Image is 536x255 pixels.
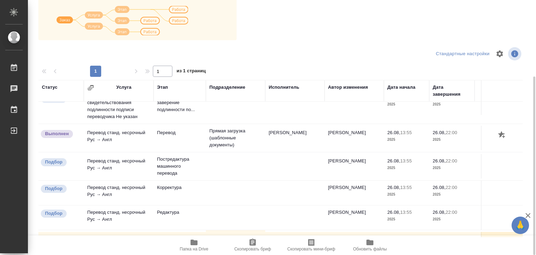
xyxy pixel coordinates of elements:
div: Дата начала [387,84,415,91]
p: Нотариальное заверение подлинности по... [157,92,202,113]
span: Скопировать мини-бриф [287,247,335,252]
td: Прямая загрузка (шаблонные документы) [206,124,265,152]
p: 2025 [387,191,426,198]
p: 22:00 [446,185,457,190]
p: 26.08, [387,158,400,163]
button: Сгруппировать [87,84,94,91]
p: 13:55 [400,130,412,135]
p: 13:55 [400,158,412,163]
p: 2025 [433,101,471,108]
div: split button [434,49,491,59]
p: 2025 [433,191,471,198]
p: Выполнен [45,130,69,137]
p: 13:55 [400,185,412,190]
div: Исполнитель [269,84,299,91]
p: 2025 [433,136,471,143]
p: 26.08, [433,210,446,215]
p: Подбор [45,159,62,166]
td: [PERSON_NAME] [325,181,384,205]
p: слово [478,216,516,223]
p: 1 [478,129,516,136]
span: из 1 страниц [177,67,206,77]
td: [PERSON_NAME] [325,205,384,230]
div: Услуга [116,84,131,91]
div: Статус [42,84,58,91]
div: Дата завершения [433,84,471,98]
button: Папка на Drive [165,235,223,255]
td: Перевод станд. несрочный Рус → Англ [84,154,154,178]
button: Обновить файлы [341,235,399,255]
div: Подразделение [209,84,245,91]
p: 2025 [433,165,471,172]
div: Автор изменения [328,84,368,91]
p: Подбор [45,185,62,192]
p: 2025 [387,165,426,172]
p: слово [478,165,516,172]
p: 26.08, [433,185,446,190]
p: Постредактура машинного перевода [157,156,202,177]
p: 0 [478,209,516,216]
p: 26.08, [433,130,446,135]
p: слово [478,136,516,143]
div: Этап [157,84,168,91]
td: [PERSON_NAME] [325,126,384,150]
td: Перевод станд. несрочный Рус → Англ [84,205,154,230]
span: Обновить файлы [353,247,387,252]
p: 26.08, [387,130,400,135]
span: Папка на Drive [180,247,208,252]
p: 22:00 [446,210,457,215]
p: 0 [478,184,516,191]
td: [PERSON_NAME] [325,154,384,178]
p: 2025 [387,216,426,223]
span: Настроить таблицу [491,45,508,62]
td: Перевод станд. несрочный Рус → Англ [84,126,154,150]
p: 0 [478,158,516,165]
p: 26.08, [387,185,400,190]
td: Перевод станд. несрочный Рус → Англ [84,181,154,205]
p: 22:00 [446,158,457,163]
p: док. [478,101,516,108]
span: 🙏 [514,218,526,233]
td: Техническое обеспечение нотариального свидетельствования подлинности подписи переводчика Не указан [84,82,154,124]
p: 26.08, [387,210,400,215]
p: 2025 [387,101,426,108]
button: Скопировать мини-бриф [282,235,341,255]
button: Скопировать бриф [223,235,282,255]
p: 22:00 [446,130,457,135]
p: слово [478,191,516,198]
p: Корректура [157,184,202,191]
span: Скопировать бриф [234,247,271,252]
button: 🙏 [512,217,529,234]
span: Посмотреть информацию [508,47,523,60]
td: [PERSON_NAME] [265,126,325,150]
p: 2025 [433,216,471,223]
p: Перевод [157,129,202,136]
td: [PERSON_NAME] [325,90,384,115]
p: 2025 [387,136,426,143]
p: 26.08, [433,158,446,163]
p: Подбор [45,210,62,217]
button: Добавить оценку [496,129,508,141]
p: 13:55 [400,210,412,215]
p: Редактура [157,209,202,216]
